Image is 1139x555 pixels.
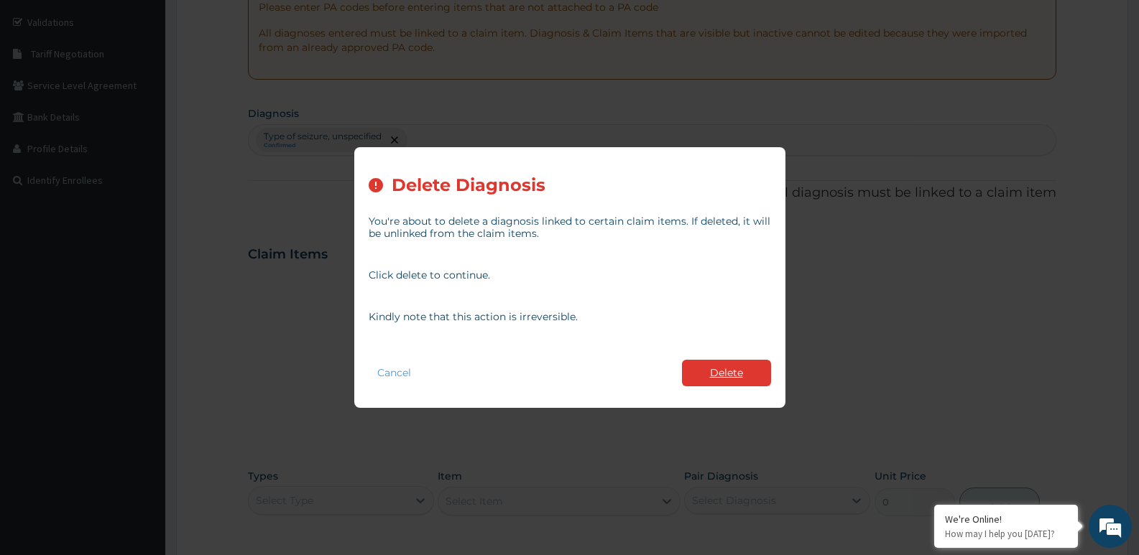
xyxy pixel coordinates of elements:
img: d_794563401_company_1708531726252_794563401 [27,72,58,108]
div: Minimize live chat window [236,7,270,42]
button: Cancel [369,363,420,383]
div: Chat with us now [75,80,241,99]
p: How may I help you today? [945,528,1067,540]
textarea: Type your message and hit 'Enter' [7,392,274,442]
p: Kindly note that this action is irreversible. [369,311,771,323]
p: Click delete to continue. [369,269,771,281]
p: You're about to delete a diagnosis linked to certain claim items. If deleted, it will be unlinked... [369,215,771,240]
div: We're Online! [945,513,1067,526]
button: Delete [682,360,771,386]
span: We're online! [83,181,198,326]
h2: Delete Diagnosis [392,176,545,195]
